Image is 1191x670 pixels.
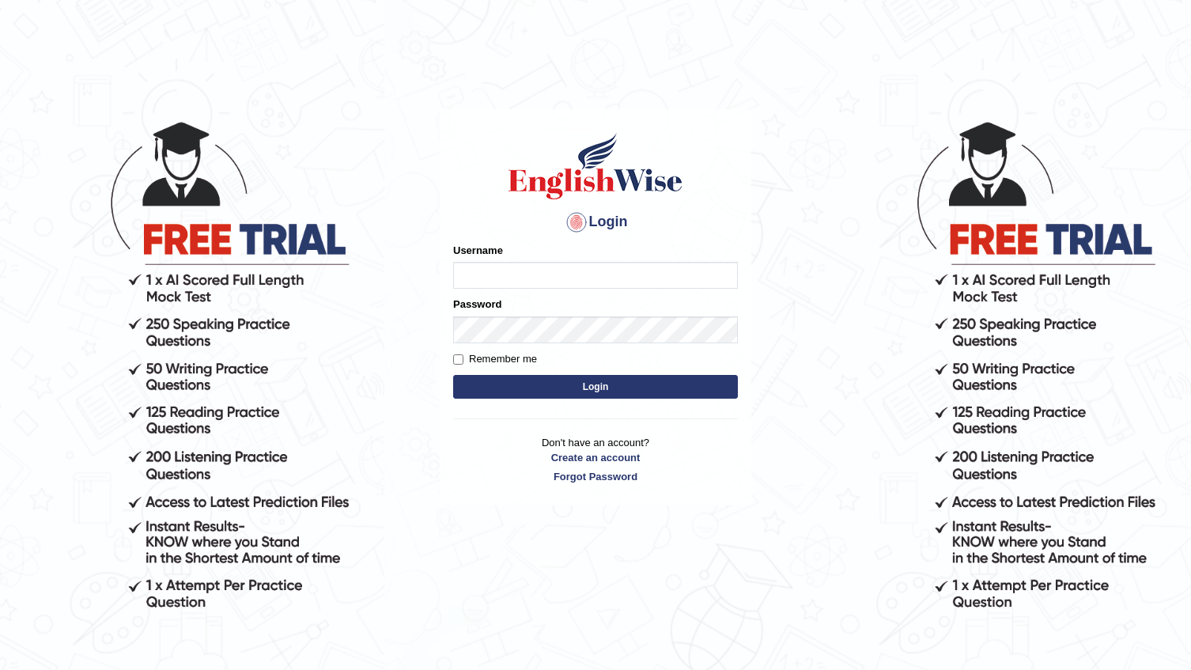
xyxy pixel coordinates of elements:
label: Password [453,297,501,312]
label: Remember me [453,351,537,367]
label: Username [453,243,503,258]
a: Forgot Password [453,469,738,484]
h4: Login [453,210,738,235]
a: Create an account [453,450,738,465]
p: Don't have an account? [453,435,738,484]
img: Logo of English Wise sign in for intelligent practice with AI [505,131,686,202]
input: Remember me [453,354,463,365]
button: Login [453,375,738,399]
